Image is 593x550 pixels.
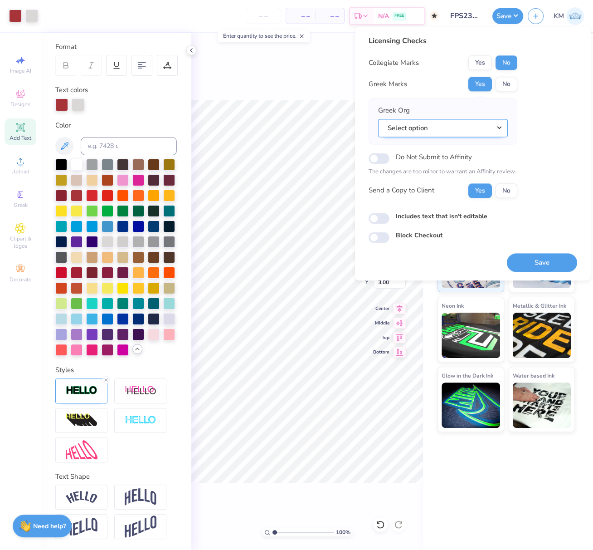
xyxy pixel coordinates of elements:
strong: Need help? [33,522,66,530]
img: Arch [125,488,156,506]
button: No [496,183,517,198]
img: Neon Ink [442,313,500,358]
img: Metallic & Glitter Ink [513,313,571,358]
span: Clipart & logos [5,235,36,250]
span: Glow in the Dark Ink [442,371,493,380]
span: Top [373,334,389,341]
span: 100 % [336,528,350,536]
img: Rise [125,516,156,538]
label: Greek Org [378,105,410,116]
button: Yes [468,183,492,198]
span: N/A [378,11,389,21]
div: Greek Marks [369,79,407,89]
span: Greek [14,201,28,209]
div: Collegiate Marks [369,58,419,68]
span: Center [373,305,389,312]
div: Send a Copy to Client [369,186,434,196]
button: Save [507,253,577,272]
img: Shadow [125,385,156,397]
span: FREE [394,13,404,19]
span: Add Text [10,134,31,142]
span: Water based Ink [513,371,554,380]
img: Free Distort [66,440,97,460]
button: Yes [468,77,492,91]
span: Upload [11,168,29,175]
div: Format [55,42,178,52]
span: Bottom [373,349,389,355]
span: Middle [373,320,389,326]
div: Text Shape [55,471,177,482]
button: No [496,55,517,70]
span: Decorate [10,276,31,283]
img: Water based Ink [513,383,571,428]
img: Arc [66,491,97,503]
span: – – [292,11,310,21]
img: Katrina Mae Mijares [566,7,584,25]
button: Save [492,8,523,24]
div: Licensing Checks [369,35,517,46]
button: No [496,77,517,91]
input: Untitled Design [443,7,488,25]
input: – – [246,8,281,24]
span: Neon Ink [442,301,464,310]
a: KM [554,7,584,25]
label: Block Checkout [396,231,442,240]
label: Text colors [55,85,88,95]
button: Yes [468,55,492,70]
label: Includes text that isn't editable [396,211,487,221]
span: KM [554,11,564,21]
img: Negative Space [125,415,156,426]
img: 3d Illusion [66,413,97,427]
div: Styles [55,365,177,375]
img: Stroke [66,385,97,396]
span: – – [321,11,339,21]
div: Enter quantity to see the price. [218,29,310,42]
input: e.g. 7428 c [81,137,177,155]
img: Glow in the Dark Ink [442,383,500,428]
img: Flag [66,518,97,535]
div: Color [55,120,177,131]
button: Select option [378,119,508,137]
span: Designs [10,101,30,108]
span: Metallic & Glitter Ink [513,301,566,310]
p: The changes are too minor to warrant an Affinity review. [369,167,517,177]
span: Image AI [10,67,31,74]
label: Do Not Submit to Affinity [396,151,472,163]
